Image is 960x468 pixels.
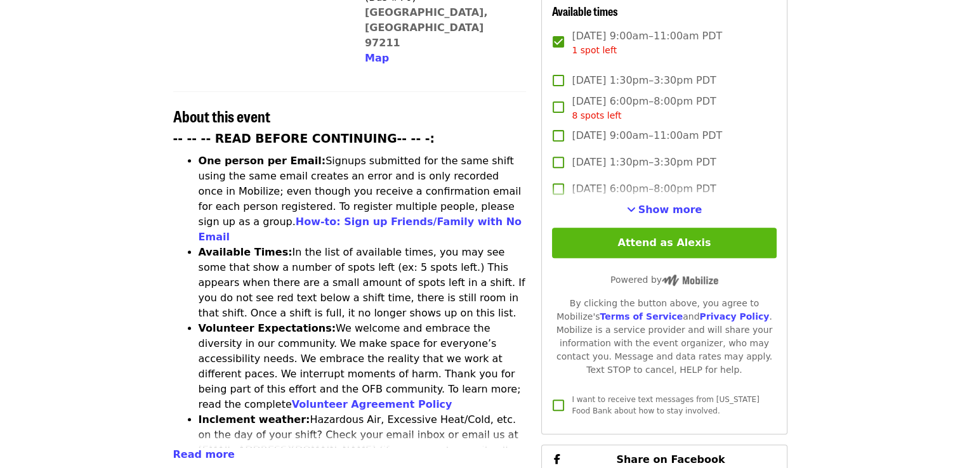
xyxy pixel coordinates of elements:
[173,105,270,127] span: About this event
[616,453,725,465] span: Share on Facebook
[600,311,683,322] a: Terms of Service
[199,155,326,167] strong: One person per Email:
[572,110,621,120] span: 8 spots left
[552,228,776,258] button: Attend as Alexis
[638,204,702,216] span: Show more
[292,398,452,410] a: Volunteer Agreement Policy
[365,6,488,49] a: [GEOGRAPHIC_DATA], [GEOGRAPHIC_DATA] 97211
[199,245,527,321] li: In the list of available times, you may see some that show a number of spots left (ex: 5 spots le...
[627,202,702,218] button: See more timeslots
[199,413,310,426] strong: Inclement weather:
[610,275,718,285] span: Powered by
[572,29,722,57] span: [DATE] 9:00am–11:00am PDT
[572,73,716,88] span: [DATE] 1:30pm–3:30pm PDT
[572,155,716,170] span: [DATE] 1:30pm–3:30pm PDT
[365,51,389,66] button: Map
[199,321,527,412] li: We welcome and embrace the diversity in our community. We make space for everyone’s accessibility...
[572,45,617,55] span: 1 spot left
[552,3,618,19] span: Available times
[662,275,718,286] img: Powered by Mobilize
[572,395,759,415] span: I want to receive text messages from [US_STATE] Food Bank about how to stay involved.
[552,297,776,377] div: By clicking the button above, you agree to Mobilize's and . Mobilize is a service provider and wi...
[173,447,235,462] button: Read more
[199,246,293,258] strong: Available Times:
[199,153,527,245] li: Signups submitted for the same shift using the same email creates an error and is only recorded o...
[173,132,435,145] strong: -- -- -- READ BEFORE CONTINUING-- -- -:
[572,94,716,122] span: [DATE] 6:00pm–8:00pm PDT
[572,128,722,143] span: [DATE] 9:00am–11:00am PDT
[365,52,389,64] span: Map
[699,311,769,322] a: Privacy Policy
[173,448,235,460] span: Read more
[572,181,716,197] span: [DATE] 6:00pm–8:00pm PDT
[199,216,522,243] a: How-to: Sign up Friends/Family with No Email
[199,322,336,334] strong: Volunteer Expectations:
